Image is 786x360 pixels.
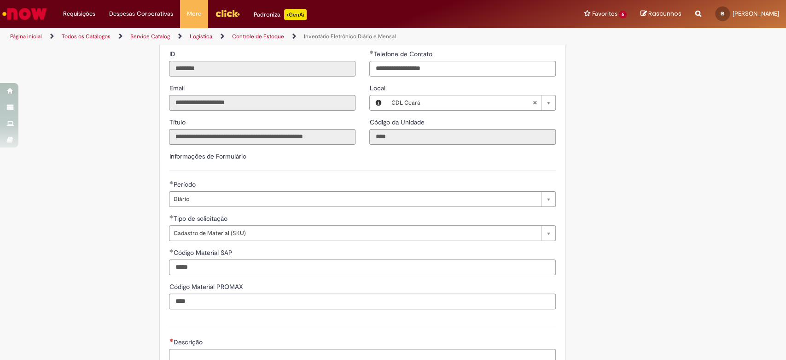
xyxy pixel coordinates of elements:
abbr: Limpar campo Local [528,95,541,110]
p: +GenAi [284,9,307,20]
span: Somente leitura - Código da Unidade [369,118,426,126]
a: CDL CearáLimpar campo Local [386,95,555,110]
span: Necessários [169,338,173,342]
span: Local [369,84,387,92]
span: Período [173,180,197,189]
span: Código Material SAP [173,248,234,257]
span: Somente leitura - Título [169,118,187,126]
input: Título [169,129,355,145]
span: 6 [619,11,627,18]
input: Código Material SAP [169,260,556,275]
label: Somente leitura - ID [169,49,177,59]
button: Local, Visualizar este registro CDL Ceará [370,95,386,110]
span: Obrigatório Preenchido [369,50,373,54]
img: ServiceNow [1,5,48,23]
a: Rascunhos [640,10,681,18]
img: click_logo_yellow_360x200.png [215,6,240,20]
span: Telefone de Contato [373,50,434,58]
input: Telefone de Contato [369,61,556,77]
a: Service Catalog [130,33,170,40]
a: Controle de Estoque [232,33,284,40]
label: Informações de Formulário [169,152,246,160]
span: [PERSON_NAME] [733,10,779,18]
input: ID [169,61,355,77]
span: Código Material PROMAX [169,283,245,291]
span: Obrigatório Preenchido [169,215,173,218]
span: Rascunhos [648,9,681,18]
div: Padroniza [254,9,307,20]
span: IB [721,11,724,17]
span: Despesas Corporativas [109,9,173,18]
label: Somente leitura - Título [169,118,187,127]
span: Somente leitura - Email [169,84,186,92]
span: Requisições [63,9,95,18]
a: Todos os Catálogos [62,33,111,40]
a: Inventário Eletrônico Diário e Mensal [304,33,396,40]
a: Página inicial [10,33,42,40]
span: Descrição [173,338,204,346]
input: Código Material PROMAX [169,294,556,309]
span: Obrigatório Preenchido [169,181,173,184]
span: CDL Ceará [391,95,532,110]
input: Código da Unidade [369,129,556,145]
span: Obrigatório Preenchido [169,249,173,253]
span: Somente leitura - ID [169,50,177,58]
span: Diário [173,192,537,207]
span: More [187,9,201,18]
label: Somente leitura - Email [169,83,186,93]
input: Email [169,95,355,111]
a: Logistica [190,33,212,40]
span: Cadastro de Material (SKU) [173,226,537,241]
label: Somente leitura - Código da Unidade [369,118,426,127]
ul: Trilhas de página [7,28,517,45]
span: Tipo de solicitação [173,214,229,223]
span: Favoritos [592,9,617,18]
